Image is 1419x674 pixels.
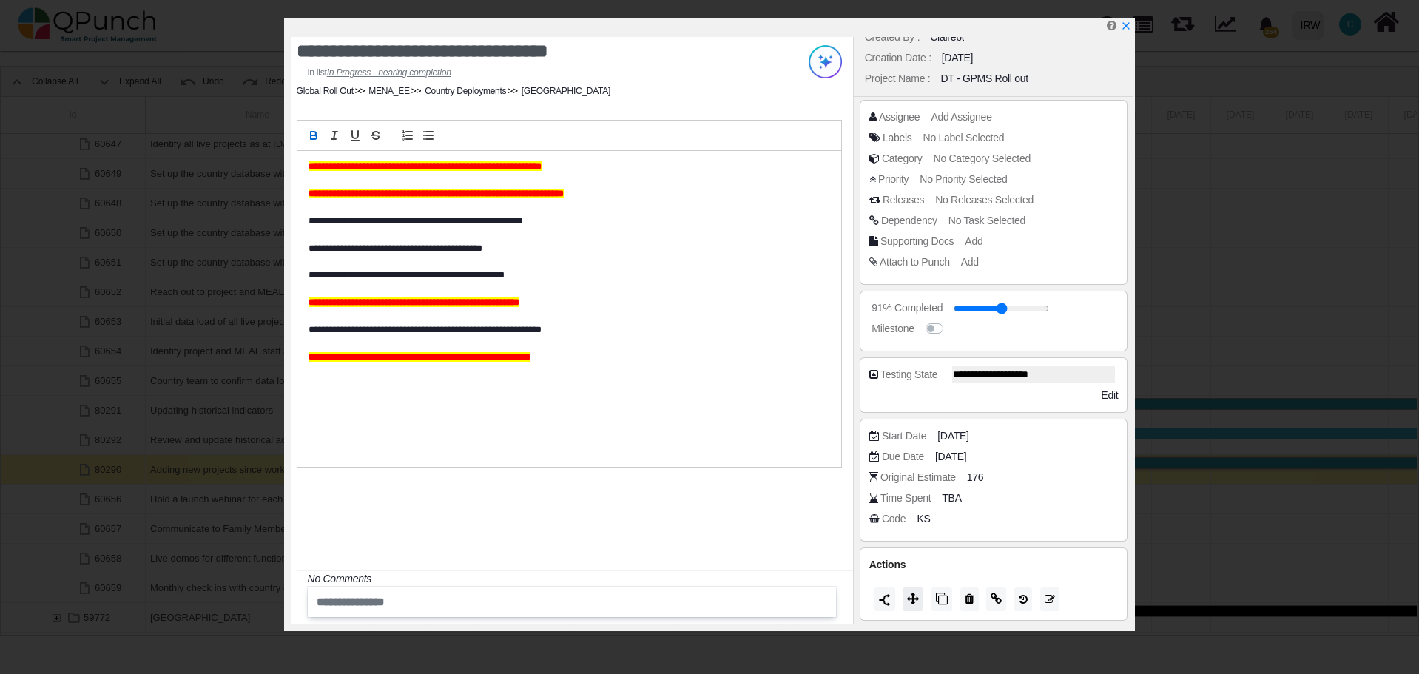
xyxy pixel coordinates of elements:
span: [DATE] [937,428,968,444]
li: MENA_EE [354,84,410,98]
div: DT - GPMS Roll out [940,71,1028,87]
li: Country Deployments [410,84,507,98]
div: Supporting Docs [880,234,954,249]
div: Attach to Punch [880,255,950,270]
span: [DATE] [935,449,966,465]
li: Global Roll Out [297,84,354,98]
div: Category [882,151,923,166]
span: 176 [967,470,984,485]
span: Add Assignee [931,111,991,123]
button: Copy Link [986,587,1006,611]
span: Add [961,256,979,268]
span: No Priority Selected [920,173,1007,185]
div: Testing State [880,367,937,383]
i: No Comments [308,573,371,584]
div: Releases [883,192,924,208]
div: Assignee [879,109,920,125]
button: Copy [931,587,952,611]
u: In Progress - nearing completion [327,67,451,78]
div: Labels [883,130,912,146]
span: No Label Selected [923,132,1005,144]
div: 91% Completed [872,300,943,316]
div: Project Name : [865,71,931,87]
cite: Source Title [327,67,451,78]
div: Time Spent [880,491,931,506]
span: TBA [942,491,961,506]
div: Milestone [872,321,914,337]
div: Due Date [882,449,924,465]
button: Split [874,587,895,611]
img: Try writing with AI [809,45,842,78]
div: Start Date [882,428,926,444]
span: Edit [1101,389,1118,401]
button: Delete [960,587,979,611]
div: Code [882,511,906,527]
div: Dependency [881,213,937,229]
span: No Category Selected [934,152,1031,164]
span: No Task Selected [948,215,1025,226]
button: Edit [1040,587,1059,611]
footer: in list [297,66,747,79]
div: Original Estimate [880,470,956,485]
button: History [1014,587,1032,611]
div: Priority [878,172,909,187]
span: No Releases Selected [935,194,1034,206]
li: [GEOGRAPHIC_DATA] [506,84,610,98]
span: Actions [869,559,906,570]
span: Add [965,235,982,247]
span: KS [917,511,930,527]
img: split.9d50320.png [879,594,891,606]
